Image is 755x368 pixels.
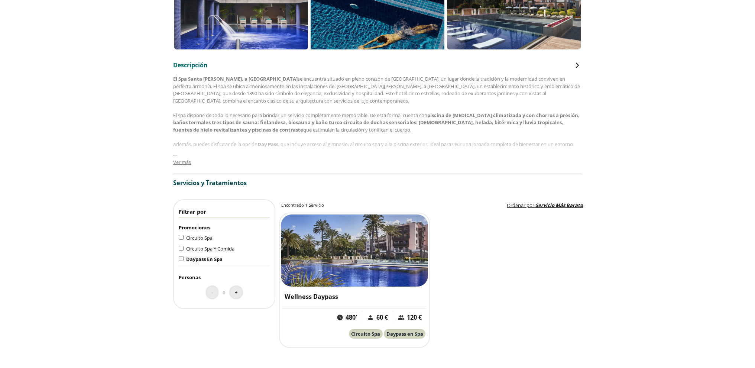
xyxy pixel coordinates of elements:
[173,112,581,133] b: piscina de [MEDICAL_DATA] climatizada y con chorros a presión, baños termales tres tipos de sauna...
[173,61,208,69] span: Descripción
[186,235,213,241] span: Circuito Spa
[173,61,582,70] button: Descripción
[285,293,424,301] h3: Wellness Daypass
[173,159,191,166] button: Ver más
[173,159,191,165] span: Ver más
[186,256,223,262] span: Daypass En Spa
[351,330,380,337] span: Circuito Spa
[281,202,324,208] h2: Encontrado 1 Servicio
[376,313,388,322] span: 60 €
[230,286,242,298] button: +
[173,179,247,187] span: Servicios y Tratamientos
[535,202,583,209] span: Servicio Más Barato
[207,286,218,298] button: -
[179,224,210,231] span: Promociones
[173,75,582,206] div: se encuentra situado en pleno corazón de [GEOGRAPHIC_DATA], un lugar donde la tradición y la mode...
[179,208,206,215] span: Filtrar por
[186,245,234,252] span: Circuito Spa Y Comida
[507,202,534,209] span: Ordenar por
[223,288,225,297] span: 0
[279,213,430,348] a: Wellness Daypass480'60 €120 €Circuito SpaDaypass en Spa
[407,313,422,322] span: 120 €
[179,274,201,281] span: Personas
[507,202,583,209] label: :
[173,150,176,158] span: ...
[386,330,423,337] span: Daypass en Spa
[173,75,298,82] b: El Spa Santa [PERSON_NAME], a [GEOGRAPHIC_DATA]
[346,313,357,322] span: 480'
